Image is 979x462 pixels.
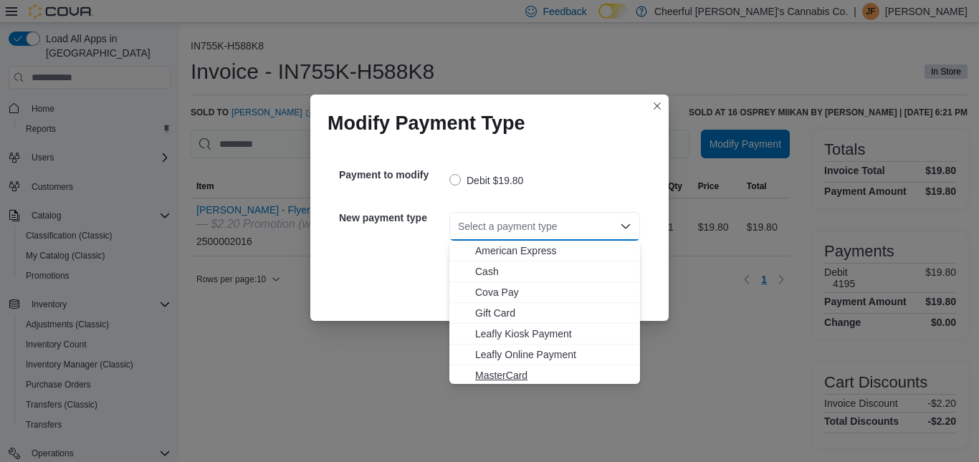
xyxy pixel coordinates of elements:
[449,261,640,282] button: Cash
[449,324,640,345] button: Leafly Kiosk Payment
[339,160,446,189] h5: Payment to modify
[328,112,525,135] h1: Modify Payment Type
[475,368,631,382] span: MasterCard
[475,347,631,362] span: Leafly Online Payment
[649,97,666,115] button: Closes this modal window
[449,282,640,303] button: Cova Pay
[449,241,640,448] div: Choose from the following options
[449,303,640,324] button: Gift Card
[475,244,631,258] span: American Express
[449,241,640,261] button: American Express
[449,172,523,189] label: Debit $19.80
[620,221,631,232] button: Close list of options
[339,203,446,232] h5: New payment type
[475,285,631,299] span: Cova Pay
[449,345,640,365] button: Leafly Online Payment
[475,306,631,320] span: Gift Card
[475,264,631,279] span: Cash
[458,218,459,235] input: Accessible screen reader label
[449,365,640,386] button: MasterCard
[475,327,631,341] span: Leafly Kiosk Payment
